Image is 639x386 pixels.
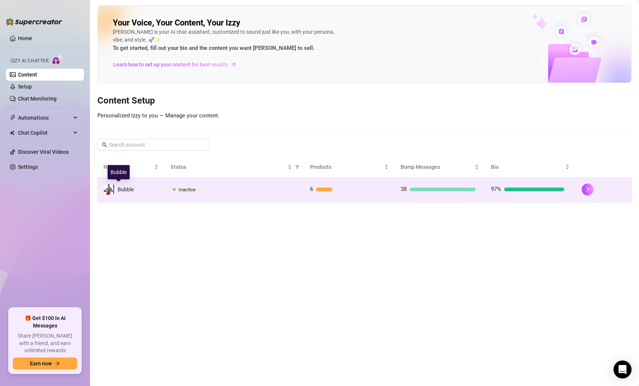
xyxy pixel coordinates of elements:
img: ai-chatter-content-library-cLFOSyPT.png [515,6,631,83]
span: filter [293,161,301,173]
a: Chat Monitoring [18,96,57,102]
span: Chat Copilot [18,127,71,139]
span: Inactive [179,187,196,192]
img: Bubble [104,184,114,195]
span: Izzy AI Chatter [10,57,48,65]
span: 38 [401,186,407,192]
span: Earn now [30,360,52,366]
strong: To get started, fill out your bio and the content you want [PERSON_NAME] to sell. [113,45,314,51]
span: Bio [491,163,564,171]
span: arrow-right [230,61,237,68]
div: Open Intercom Messenger [614,360,632,378]
span: filter [295,165,299,169]
img: logo-BBDzfeDw.svg [6,18,62,26]
th: Bump Messages [395,157,485,177]
span: Personalized Izzy to you — Manage your content. [97,112,220,119]
th: Status [165,157,304,177]
img: AI Chatter [51,54,63,65]
span: 6 [310,186,313,192]
span: Products [310,163,383,171]
span: Automations [18,112,71,124]
span: right [585,187,590,192]
div: Bubble [108,165,130,179]
a: Discover Viral Videos [18,149,69,155]
span: Learn how to set up your content for best results [113,60,228,69]
a: Learn how to set up your content for best results [113,59,242,71]
button: right [582,183,594,195]
th: Name [97,157,165,177]
img: Chat Copilot [10,130,15,135]
a: Setup [18,84,32,90]
span: Bubble [118,186,134,192]
span: Bump Messages [401,163,473,171]
span: Share [PERSON_NAME] with a friend, and earn unlimited rewards [13,332,77,354]
th: Products [304,157,395,177]
span: 97% [491,186,501,192]
h3: Content Setup [97,95,632,107]
a: Home [18,35,32,41]
span: search [102,142,107,147]
span: Name [103,163,153,171]
button: Earn nowarrow-right [13,357,77,369]
a: Content [18,72,37,78]
span: arrow-right [55,361,60,366]
a: Settings [18,164,38,170]
div: [PERSON_NAME] is your AI chat assistant, customized to sound just like you, with your persona, vi... [113,28,338,53]
span: 🎁 Get $100 in AI Messages [13,315,77,329]
h2: Your Voice, Your Content, Your Izzy [113,18,240,28]
input: Search account [109,141,199,149]
th: Bio [485,157,576,177]
span: thunderbolt [10,115,16,121]
span: Status [171,163,286,171]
